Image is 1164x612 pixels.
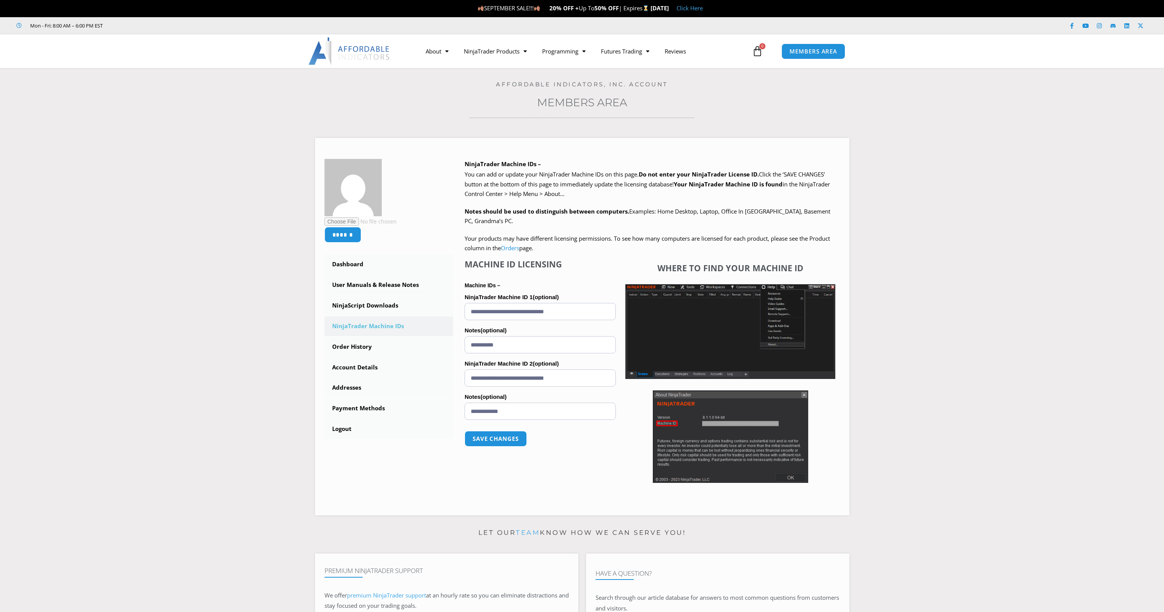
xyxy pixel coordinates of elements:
img: Screenshot 2025-01-17 1155544 | Affordable Indicators – NinjaTrader [625,284,835,379]
a: Affordable Indicators, Inc. Account [496,81,668,88]
nav: Menu [418,42,750,60]
button: Save changes [465,431,527,447]
label: Notes [465,325,616,336]
img: 🍂 [534,5,540,11]
a: Members Area [537,96,627,109]
a: Orders [501,244,519,252]
span: Examples: Home Desktop, Laptop, Office In [GEOGRAPHIC_DATA], Basement PC, Grandma’s PC. [465,207,830,225]
a: Reviews [657,42,694,60]
span: at an hourly rate so you can eliminate distractions and stay focused on your trading goals. [324,591,569,610]
a: Dashboard [324,254,454,274]
img: ⌛ [643,5,649,11]
span: You can add or update your NinjaTrader Machine IDs on this page. [465,170,639,178]
span: Your products may have different licensing permissions. To see how many computers are licensed fo... [465,235,830,252]
span: 0 [759,43,765,49]
img: Screenshot 2025-01-17 114931 | Affordable Indicators – NinjaTrader [653,390,808,483]
a: MEMBERS AREA [781,44,845,59]
h4: Premium NinjaTrader Support [324,567,569,575]
a: Click Here [676,4,703,12]
p: Let our know how we can serve you! [315,527,849,539]
a: NinjaTrader Products [456,42,534,60]
strong: 20% OFF + [549,4,579,12]
span: (optional) [481,393,507,400]
a: NinjaScript Downloads [324,296,454,316]
strong: Your NinjaTrader Machine ID is found [674,180,783,188]
label: Notes [465,391,616,403]
a: Order History [324,337,454,357]
a: team [516,529,540,536]
h4: Where to find your Machine ID [625,263,835,273]
a: Account Details [324,358,454,377]
span: Click the ‘SAVE CHANGES’ button at the bottom of this page to immediately update the licensing da... [465,170,830,198]
label: NinjaTrader Machine ID 2 [465,358,616,369]
a: NinjaTrader Machine IDs [324,316,454,336]
nav: Account pages [324,254,454,439]
h4: Have A Question? [596,570,840,577]
span: (optional) [533,360,559,367]
a: Logout [324,419,454,439]
img: 🍂 [478,5,484,11]
b: NinjaTrader Machine IDs – [465,160,541,168]
strong: Notes should be used to distinguish between computers. [465,207,629,215]
span: SEPTEMBER SALE!!! Up To | Expires [478,4,651,12]
img: 2f4b7c22329084cb5008d952af94805cdcc3d0684fffc5b89079a2d37a0abf91 [324,159,382,216]
a: Futures Trading [593,42,657,60]
h4: Machine ID Licensing [465,259,616,269]
img: LogoAI | Affordable Indicators – NinjaTrader [308,37,391,65]
strong: Machine IDs – [465,282,500,288]
span: (optional) [533,294,559,300]
a: About [418,42,456,60]
span: Mon - Fri: 8:00 AM – 6:00 PM EST [28,21,103,30]
a: Addresses [324,378,454,398]
b: Do not enter your NinjaTrader License ID. [639,170,759,178]
iframe: Customer reviews powered by Trustpilot [113,22,228,29]
a: User Manuals & Release Notes [324,275,454,295]
strong: [DATE] [651,4,669,12]
a: Programming [534,42,593,60]
span: We offer [324,591,347,599]
a: premium NinjaTrader support [347,591,426,599]
a: Payment Methods [324,398,454,418]
span: MEMBERS AREA [789,49,837,54]
strong: 50% OFF [594,4,619,12]
a: 0 [741,40,774,62]
label: NinjaTrader Machine ID 1 [465,291,616,303]
span: (optional) [481,327,507,334]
